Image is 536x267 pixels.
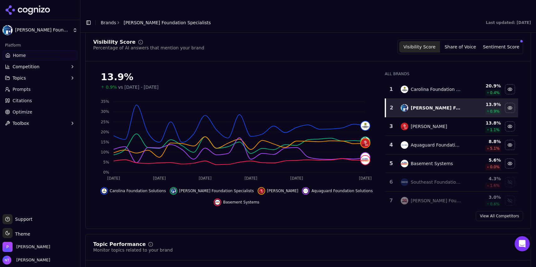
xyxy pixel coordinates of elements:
[179,188,254,193] span: [PERSON_NAME] Foundation Specialists
[505,103,515,113] button: Hide cantey foundation specialists data
[388,160,394,167] div: 5
[505,159,515,169] button: Hide basement systems data
[101,120,109,124] tspan: 25%
[3,256,11,264] img: Nate Tower
[467,175,501,182] div: 4.3 %
[259,188,264,193] img: ram jack
[15,27,70,33] span: [PERSON_NAME] Foundation Specialists
[399,41,440,53] button: Visibility Score
[244,176,257,181] tspan: [DATE]
[359,176,372,181] tspan: [DATE]
[411,160,453,167] div: Basement Systems
[290,176,303,181] tspan: [DATE]
[3,107,78,117] a: Optimize
[411,197,462,204] div: [PERSON_NAME] Foundation Solutions
[101,150,109,154] tspan: 10%
[401,104,408,112] img: cantey foundation specialists
[93,40,136,45] div: Visibility Score
[388,178,394,186] div: 6
[3,242,50,252] button: Open organization switcher
[3,242,13,252] img: Perrill
[467,120,501,126] div: 13.8 %
[490,109,500,114] span: 0.9 %
[101,20,116,25] a: Brands
[361,121,370,130] img: carolina foundation solutions
[385,154,518,173] tr: 5basement systemsBasement Systems5.6%0.0%Hide basement systems data
[411,179,462,185] div: Southeast Foundation And Crawl Space Repair
[490,164,500,170] span: 0.0 %
[171,188,176,193] img: cantey foundation specialists
[411,142,462,148] div: Aquaguard Foundation Solutions
[361,139,370,147] img: ram jack
[476,211,523,221] a: View All Competitors
[102,188,107,193] img: carolina foundation solutions
[467,138,501,145] div: 8.8 %
[13,75,26,81] span: Topics
[13,109,32,115] span: Optimize
[401,86,408,93] img: carolina foundation solutions
[385,117,518,136] tr: 3ram jack[PERSON_NAME]13.8%1.1%Hide ram jack data
[3,73,78,83] button: Topics
[13,52,26,58] span: Home
[107,176,120,181] tspan: [DATE]
[467,194,501,200] div: 3.0 %
[267,188,298,193] span: [PERSON_NAME]
[505,84,515,94] button: Hide carolina foundation solutions data
[101,109,109,114] tspan: 30%
[385,136,518,154] tr: 4aquaguard foundation solutionsAquaguard Foundation Solutions8.8%5.1%Hide aquaguard foundation so...
[101,71,372,83] div: 13.9%
[110,188,166,193] span: Carolina Foundation Solutions
[93,45,204,51] div: Percentage of AI answers that mention your brand
[101,140,109,144] tspan: 15%
[223,200,259,205] span: Basement Systems
[13,120,29,126] span: Toolbox
[401,123,408,130] img: ram jack
[13,231,30,236] span: Theme
[214,198,259,206] button: Hide basement systems data
[361,153,370,162] img: aquaguard foundation solutions
[388,141,394,149] div: 4
[3,62,78,72] button: Competition
[361,156,370,164] img: basement systems
[385,192,518,210] tr: 7olshan foundation solutions[PERSON_NAME] Foundation Solutions3.0%0.6%Show olshan foundation solu...
[486,20,531,25] div: Last updated: [DATE]
[388,123,394,130] div: 3
[515,236,530,251] div: Open Intercom Messenger
[490,146,500,151] span: 5.1 %
[505,140,515,150] button: Hide aquaguard foundation solutions data
[385,173,518,192] tr: 6southeast foundation and crawl space repairSoutheast Foundation And Crawl Space Repair4.3%1.6%Sh...
[401,141,408,149] img: aquaguard foundation solutions
[490,183,500,188] span: 1.6 %
[103,170,109,175] tspan: 0%
[505,121,515,131] button: Hide ram jack data
[311,188,373,193] span: Aquaguard Foundation Solutions
[13,64,40,70] span: Competition
[13,97,32,104] span: Citations
[13,216,32,222] span: Support
[3,50,78,60] a: Home
[153,176,166,181] tspan: [DATE]
[3,96,78,106] a: Citations
[388,86,394,93] div: 1
[303,188,308,193] img: aquaguard foundation solutions
[505,196,515,206] button: Show olshan foundation solutions data
[93,247,173,253] div: Monitor topics related to your brand
[3,118,78,128] button: Toolbox
[14,257,50,263] span: [PERSON_NAME]
[3,84,78,94] a: Prompts
[100,187,166,195] button: Hide carolina foundation solutions data
[411,86,462,92] div: Carolina Foundation Solutions
[101,99,109,104] tspan: 35%
[401,197,408,204] img: olshan foundation solutions
[124,19,211,26] span: [PERSON_NAME] Foundation Specialists
[389,104,394,112] div: 2
[385,80,518,99] tr: 1carolina foundation solutionsCarolina Foundation Solutions20.9%0.4%Hide carolina foundation solu...
[388,197,394,204] div: 7
[490,202,500,207] span: 0.6 %
[490,90,500,95] span: 0.4 %
[481,41,522,53] button: Sentiment Score
[385,99,518,117] tr: 2cantey foundation specialists[PERSON_NAME] Foundation Specialists13.9%0.9%Hide cantey foundation...
[411,105,462,111] div: [PERSON_NAME] Foundation Specialists
[101,19,211,26] nav: breadcrumb
[118,84,159,90] span: vs [DATE] - [DATE]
